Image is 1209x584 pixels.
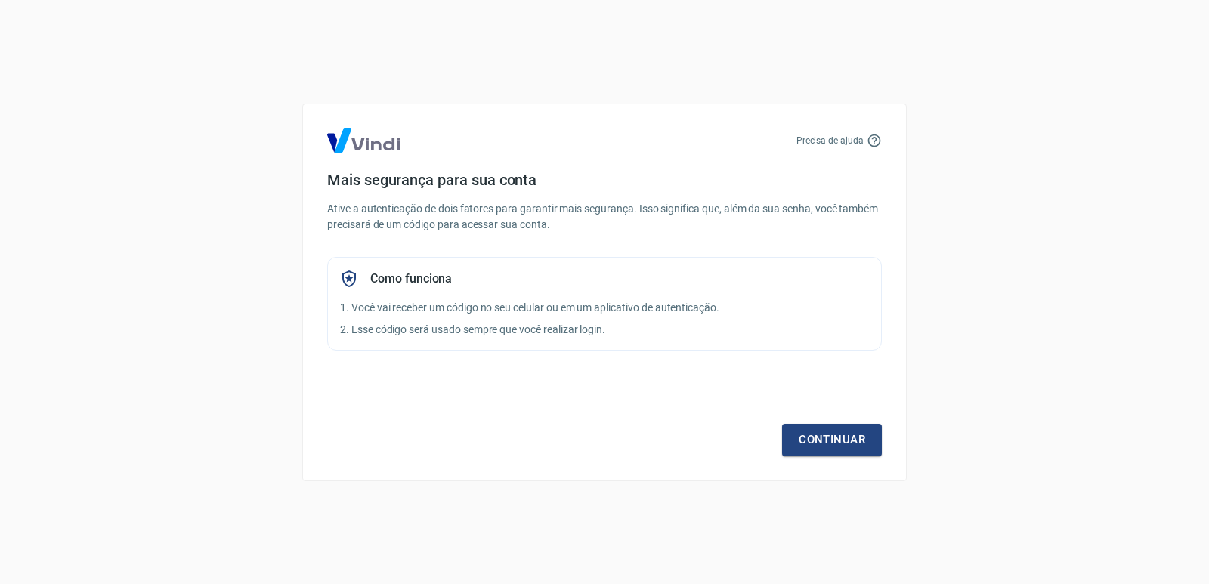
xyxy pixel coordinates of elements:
h5: Como funciona [370,271,452,286]
p: Ative a autenticação de dois fatores para garantir mais segurança. Isso significa que, além da su... [327,201,882,233]
img: Logo Vind [327,128,400,153]
a: Continuar [782,424,882,456]
p: Precisa de ajuda [796,134,864,147]
h4: Mais segurança para sua conta [327,171,882,189]
p: 1. Você vai receber um código no seu celular ou em um aplicativo de autenticação. [340,300,869,316]
p: 2. Esse código será usado sempre que você realizar login. [340,322,869,338]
